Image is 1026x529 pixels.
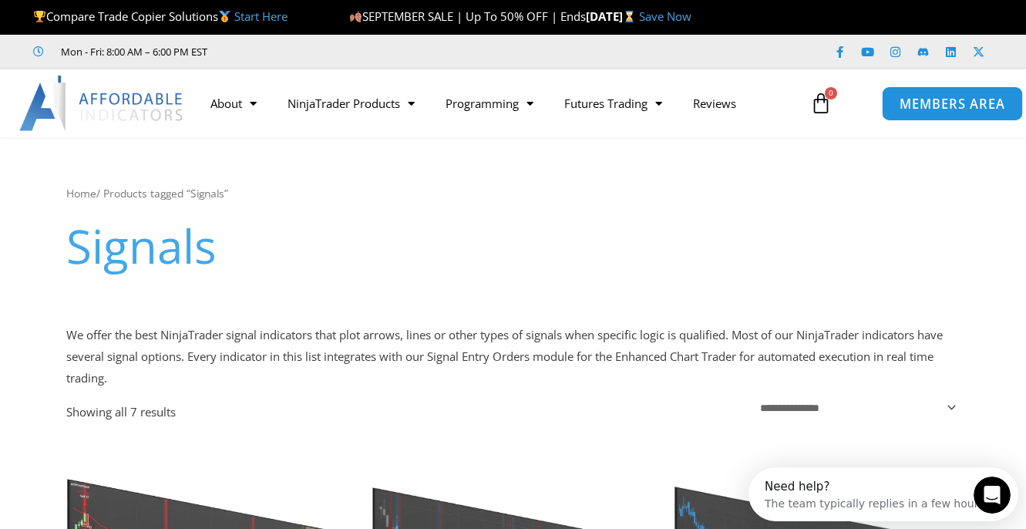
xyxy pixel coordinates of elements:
p: Showing all 7 results [66,406,176,418]
a: Start Here [234,8,288,24]
div: The team typically replies in a few hours. [16,25,239,42]
div: Need help? [16,13,239,25]
a: Reviews [678,86,752,121]
div: Open Intercom Messenger [6,6,284,49]
select: Shop order [751,395,960,420]
img: ⌛ [624,11,635,22]
a: NinjaTrader Products [272,86,430,121]
p: We offer the best NinjaTrader signal indicators that plot arrows, lines or other types of signals... [66,325,960,389]
a: Save Now [639,8,691,24]
img: LogoAI | Affordable Indicators – NinjaTrader [19,76,185,131]
a: Programming [430,86,549,121]
img: 🍂 [350,11,362,22]
span: 0 [825,87,837,99]
a: MEMBERS AREA [881,86,1022,120]
span: SEPTEMBER SALE | Up To 50% OFF | Ends [349,8,586,24]
img: 🥇 [219,11,230,22]
iframe: Intercom live chat discovery launcher [748,467,1018,521]
a: Futures Trading [549,86,678,121]
a: 0 [787,81,855,126]
span: MEMBERS AREA [900,97,1005,110]
iframe: Intercom live chat [974,477,1011,514]
strong: [DATE] [586,8,639,24]
nav: Breadcrumb [66,184,960,204]
h1: Signals [66,214,960,278]
span: Mon - Fri: 8:00 AM – 6:00 PM EST [57,42,207,61]
a: About [195,86,272,121]
a: Home [66,186,96,200]
nav: Menu [195,86,801,121]
span: Compare Trade Copier Solutions [33,8,288,24]
iframe: Customer reviews powered by Trustpilot [229,44,460,59]
img: 🏆 [34,11,45,22]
